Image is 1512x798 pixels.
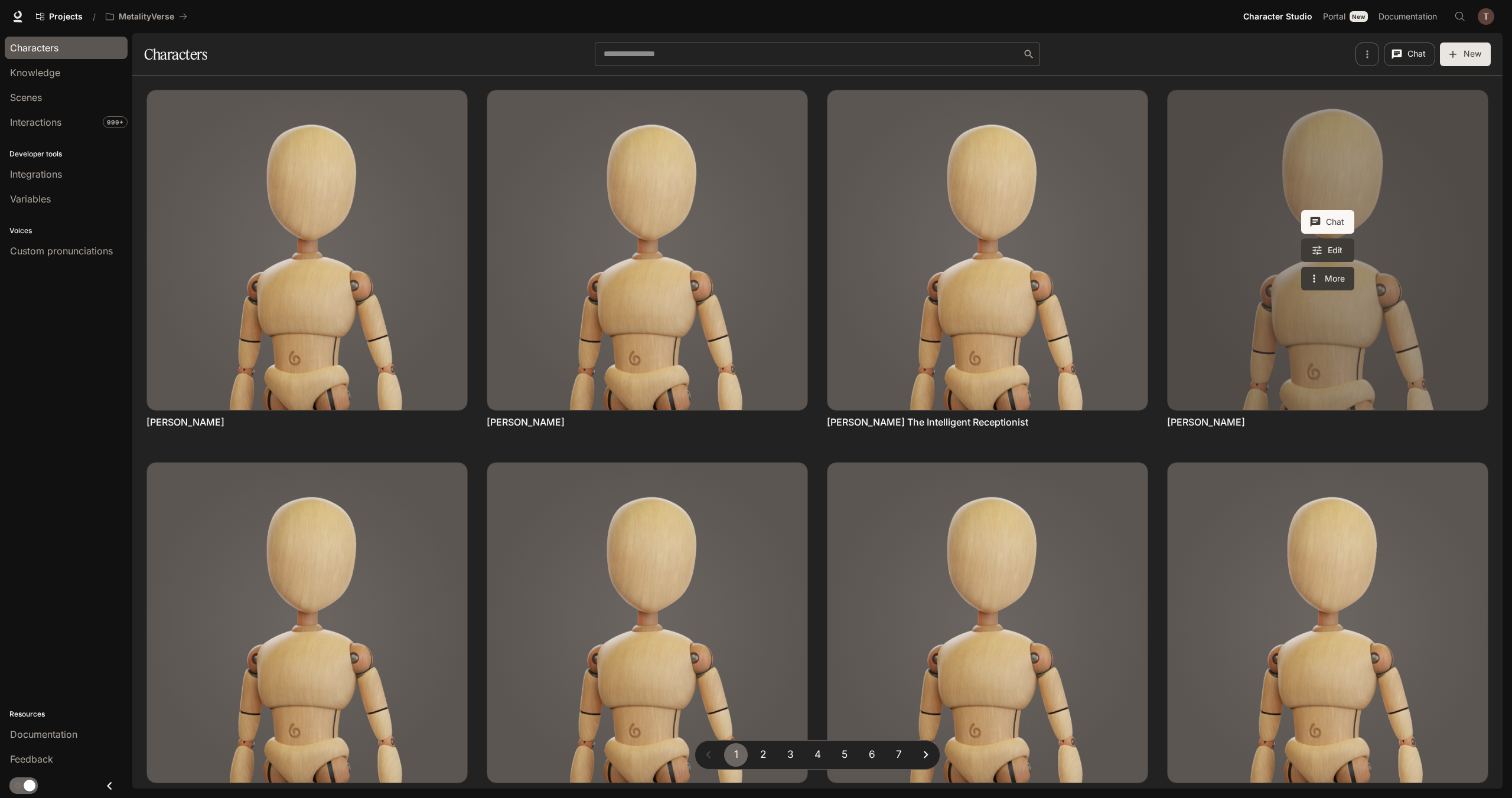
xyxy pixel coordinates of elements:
a: PortalNew [1318,5,1373,28]
button: Open Command Menu [1448,5,1472,28]
span: Projects [49,12,83,22]
button: Go to page 3 [778,743,802,767]
img: User avatar [1478,8,1494,25]
a: Go to projects [31,5,88,28]
button: Go to page 4 [806,743,829,767]
span: Documentation [1379,9,1437,24]
p: MetalityVerse [119,12,174,22]
button: Go to next page [914,743,938,767]
img: Alex Heartfelt [147,90,467,410]
button: Go to page 5 [833,743,856,767]
button: User avatar [1474,5,1498,28]
span: Portal [1323,9,1345,24]
div: New [1350,11,1368,22]
button: New [1440,42,1491,66]
img: Alex Thompson The Intelligent Receptionist [827,90,1148,410]
button: Go to page 2 [751,743,775,767]
nav: pagination navigation [695,740,940,770]
button: All workspaces [100,5,193,28]
a: [PERSON_NAME] [146,416,224,429]
img: Bartender Alexa [827,463,1148,783]
a: [PERSON_NAME] [1167,416,1245,429]
button: Go to page 7 [887,743,911,767]
a: Documentation [1374,5,1446,28]
a: Edit Allison [1301,238,1354,262]
button: Chat [1384,42,1435,66]
span: Character Studio [1243,9,1312,24]
a: [PERSON_NAME] [487,416,565,429]
div: / [88,11,100,23]
button: Go to page 6 [860,743,884,767]
button: More actions [1301,267,1354,290]
button: page 1 [724,743,748,767]
img: Brian Phillips [1168,463,1488,783]
img: Assistant Angela [147,463,467,783]
a: Allison [1168,90,1488,410]
h1: Characters [144,42,207,66]
img: Avery Adams [487,463,807,783]
img: Alex Thompson [487,90,807,410]
button: Chat with Allison [1301,210,1354,234]
a: Character Studio [1239,5,1317,28]
a: [PERSON_NAME] The Intelligent Receptionist [827,416,1028,429]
